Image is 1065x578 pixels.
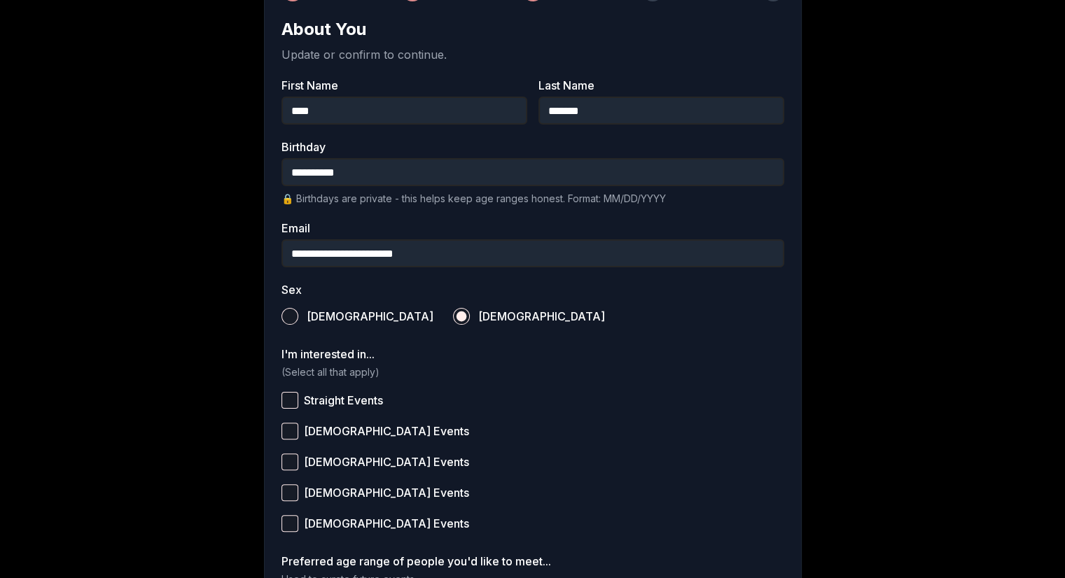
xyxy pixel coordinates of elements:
label: Preferred age range of people you'd like to meet... [281,556,784,567]
span: Straight Events [304,395,383,406]
button: Straight Events [281,392,298,409]
span: [DEMOGRAPHIC_DATA] [307,311,433,322]
button: [DEMOGRAPHIC_DATA] Events [281,453,298,470]
span: [DEMOGRAPHIC_DATA] [478,311,605,322]
button: [DEMOGRAPHIC_DATA] [281,308,298,325]
button: [DEMOGRAPHIC_DATA] Events [281,423,298,439]
label: Birthday [281,141,784,153]
label: First Name [281,80,527,91]
label: Last Name [538,80,784,91]
label: Sex [281,284,784,295]
label: I'm interested in... [281,348,784,360]
p: Update or confirm to continue. [281,46,784,63]
button: [DEMOGRAPHIC_DATA] [453,308,470,325]
p: 🔒 Birthdays are private - this helps keep age ranges honest. Format: MM/DD/YYYY [281,192,784,206]
span: [DEMOGRAPHIC_DATA] Events [304,456,469,467]
span: [DEMOGRAPHIC_DATA] Events [304,518,469,529]
button: [DEMOGRAPHIC_DATA] Events [281,515,298,532]
span: [DEMOGRAPHIC_DATA] Events [304,487,469,498]
p: (Select all that apply) [281,365,784,379]
label: Email [281,223,784,234]
span: [DEMOGRAPHIC_DATA] Events [304,425,469,437]
h2: About You [281,18,784,41]
button: [DEMOGRAPHIC_DATA] Events [281,484,298,501]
